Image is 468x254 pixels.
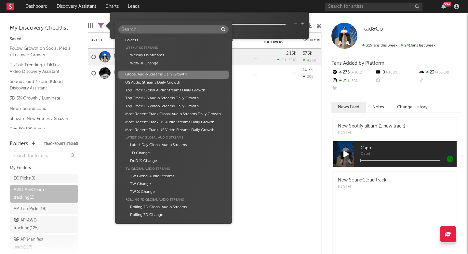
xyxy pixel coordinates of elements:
[118,126,229,134] div: Most Recent Track US Video Streams Daily Growth
[118,141,229,149] div: Latest Day Global Audio Streams
[118,36,229,44] div: Folders
[118,203,229,211] div: Rolling 7D Global Audio Streams
[118,94,229,102] div: Top Track US Audio Streams Daily Growth
[118,71,229,78] div: Global Audio Streams Daily Growth
[118,79,229,87] div: US Audio Streams Daily Growth
[118,134,229,141] div: Latest Day Global Audio Streams
[118,102,229,110] div: Top Track US Video Streams Daily Growth
[118,165,229,172] div: TW Global Audio Streams
[118,157,229,165] div: DoD % Change
[118,188,229,196] div: TW % Change
[118,118,229,126] div: Most Recent Track US Audio Streams Daily Growth
[118,180,229,188] div: TW Change
[118,211,229,219] div: Rolling 7D Change
[118,172,229,180] div: TW Global Audio Streams
[118,110,229,118] div: Most Recent Track Global Audio Streams Daily Growth
[118,44,229,51] div: Weekly US Streams
[118,60,229,67] div: WoW % Change
[118,219,229,227] div: WoW % Change
[118,196,229,203] div: Rolling 7D Global Audio Streams
[118,149,229,157] div: 1D Change
[118,51,229,59] div: Weekly US Streams
[118,25,229,33] input: Search...
[118,87,229,94] div: Top Track Global Audio Streams Daily Growth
